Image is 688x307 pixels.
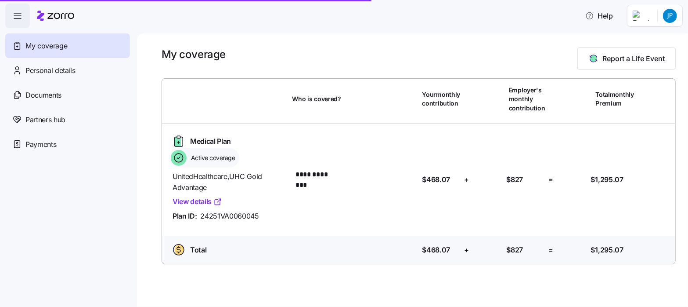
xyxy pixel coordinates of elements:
[507,174,523,185] span: $827
[200,211,259,222] span: 24251VA0060045
[465,245,469,256] span: +
[25,139,56,150] span: Payments
[292,95,341,103] span: Who is covered?
[25,40,67,51] span: My coverage
[5,58,130,83] a: Personal details
[633,11,650,21] img: Employer logo
[596,90,634,108] span: Total monthly Premium
[663,9,677,23] img: 4de1289c2919fdf7a84ae0ee27ab751b
[162,48,226,61] h1: My coverage
[25,114,65,125] span: Partners hub
[465,174,469,185] span: +
[5,132,130,157] a: Payments
[578,7,620,25] button: Help
[190,136,231,147] span: Medical Plan
[591,174,623,185] span: $1,295.07
[173,171,285,193] span: UnitedHealthcare , UHC Gold Advantage
[173,196,222,207] a: View details
[422,174,450,185] span: $468.07
[25,65,76,76] span: Personal details
[577,48,676,69] button: Report a Life Event
[507,245,523,256] span: $827
[591,245,623,256] span: $1,295.07
[422,90,461,108] span: Your monthly contribution
[602,53,665,64] span: Report a Life Event
[173,211,197,222] span: Plan ID:
[5,107,130,132] a: Partners hub
[549,245,554,256] span: =
[5,83,130,107] a: Documents
[5,33,130,58] a: My coverage
[190,245,206,256] span: Total
[188,153,235,162] span: Active coverage
[509,86,545,113] span: Employer's monthly contribution
[585,11,613,21] span: Help
[25,90,61,101] span: Documents
[549,174,554,185] span: =
[422,245,450,256] span: $468.07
